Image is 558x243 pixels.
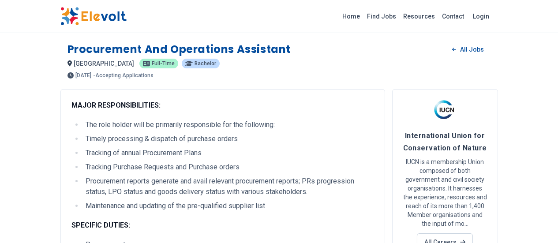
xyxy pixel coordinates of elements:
li: Tracking of annual Procurement Plans [83,148,374,158]
a: Login [468,7,494,25]
a: Find Jobs [363,9,400,23]
a: Resources [400,9,438,23]
li: Procurement reports generate and avail relevant procurement reports; PRs progression status, LPO ... [83,176,374,197]
span: Bachelor [195,61,216,66]
h1: Procurement and Operations Assistant [67,42,291,56]
p: - Accepting Applications [93,73,154,78]
img: International Union for Conservation of Nature [434,100,456,122]
span: International Union for Conservation of Nature [403,131,487,152]
a: Contact [438,9,468,23]
li: Timely processing & dispatch of purchase orders [83,134,374,144]
li: Maintenance and updating of the pre-qualified supplier list [83,201,374,211]
img: Elevolt [60,7,127,26]
span: [GEOGRAPHIC_DATA] [74,60,134,67]
li: The role holder will be primarily responsible for the following: [83,120,374,130]
p: IUCN is a membership Union composed of both government and civil society organisations. It harnes... [403,157,487,228]
li: Tracking Purchase Requests and Purchase orders [83,162,374,172]
span: Full-time [152,61,175,66]
strong: SPECIFIC DUTIES: [71,221,130,229]
a: Home [339,9,363,23]
a: All Jobs [445,43,491,56]
span: [DATE] [75,73,91,78]
strong: MAJOR RESPONSIBILITIES: [71,101,161,109]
